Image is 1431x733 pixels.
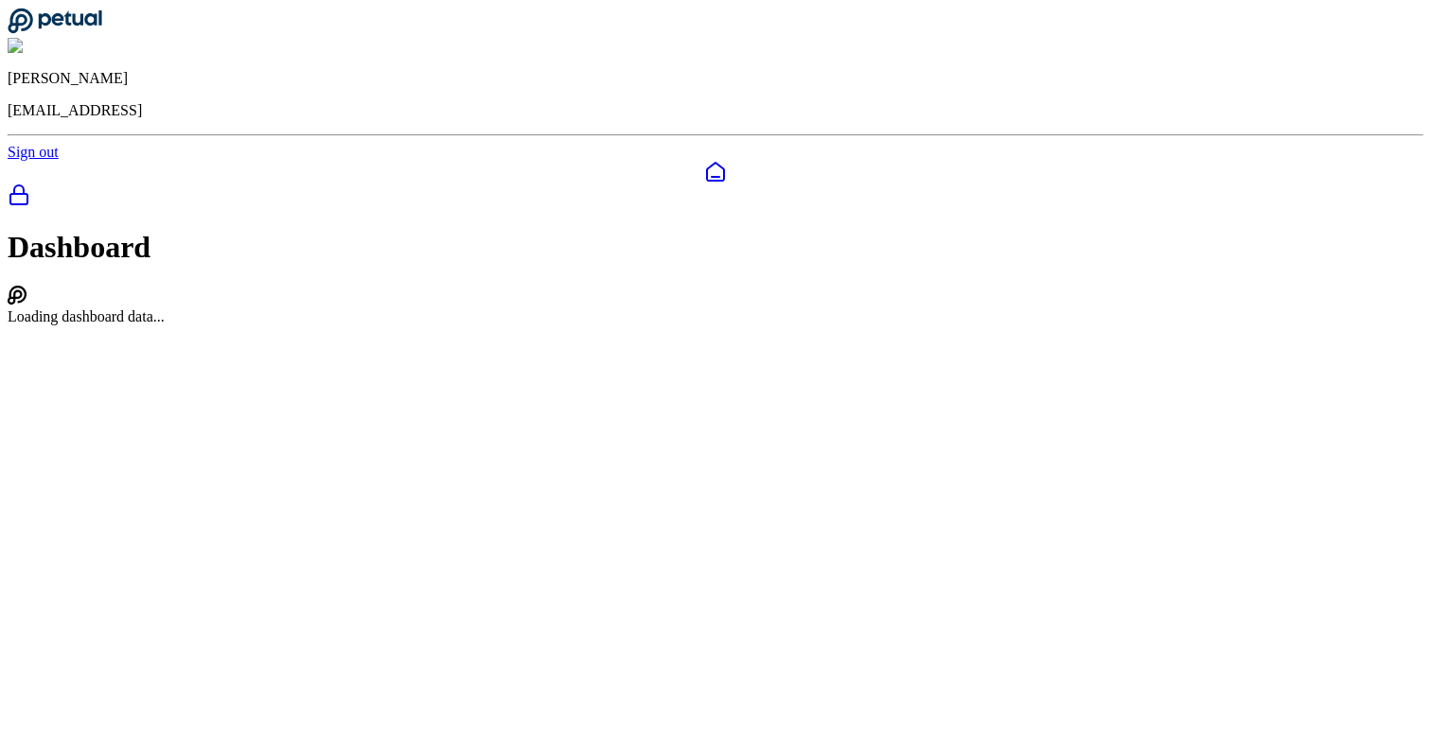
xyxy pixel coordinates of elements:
[8,102,1423,119] p: [EMAIL_ADDRESS]
[8,38,98,55] img: Snir Kodesh
[8,308,1423,325] div: Loading dashboard data...
[8,144,59,160] a: Sign out
[8,70,1423,87] p: [PERSON_NAME]
[8,230,1423,265] h1: Dashboard
[8,183,1423,210] a: SOC
[8,161,1423,183] a: Dashboard
[8,21,102,37] a: Go to Dashboard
